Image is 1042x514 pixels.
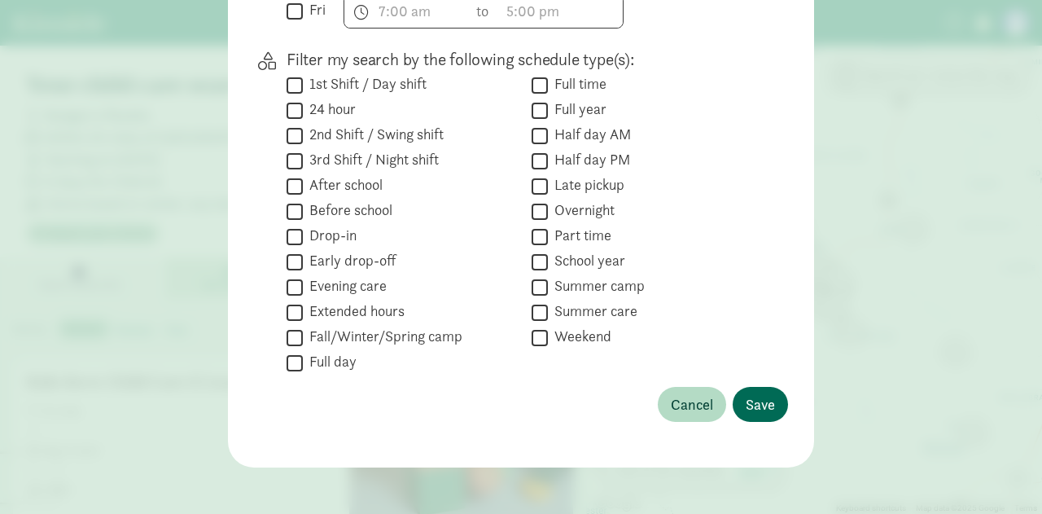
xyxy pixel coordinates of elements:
label: Full day [303,352,357,371]
label: 1st Shift / Day shift [303,74,427,94]
label: Weekend [548,327,611,346]
label: Summer camp [548,276,645,296]
p: Filter my search by the following schedule type(s): [287,48,762,71]
label: 2nd Shift / Swing shift [303,125,444,144]
span: Save [746,393,775,415]
span: Cancel [671,393,713,415]
label: 24 hour [303,99,356,119]
label: Drop-in [303,226,357,245]
label: Extended hours [303,301,405,321]
label: Overnight [548,200,615,220]
button: Save [733,387,788,422]
label: Full year [548,99,606,119]
label: Evening care [303,276,387,296]
label: 3rd Shift / Night shift [303,150,439,169]
button: Cancel [658,387,726,422]
label: Early drop-off [303,251,396,270]
label: Summer care [548,301,637,321]
label: After school [303,175,383,195]
label: School year [548,251,625,270]
label: Part time [548,226,611,245]
label: Half day PM [548,150,630,169]
label: Fall/Winter/Spring camp [303,327,462,346]
label: Half day AM [548,125,631,144]
label: Late pickup [548,175,624,195]
label: Full time [548,74,606,94]
label: Before school [303,200,392,220]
